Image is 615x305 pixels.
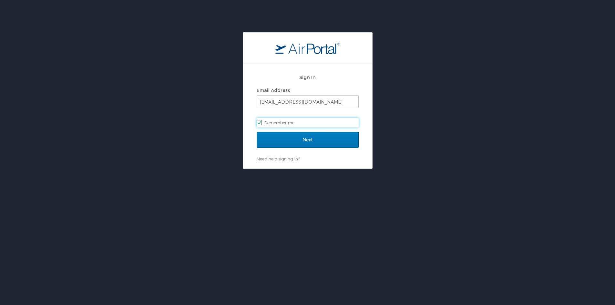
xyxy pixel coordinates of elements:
a: Need help signing in? [257,156,300,161]
label: Email Address [257,87,290,93]
input: Next [257,132,359,148]
h2: Sign In [257,74,359,81]
label: Remember me [257,118,359,127]
img: logo [275,42,340,54]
